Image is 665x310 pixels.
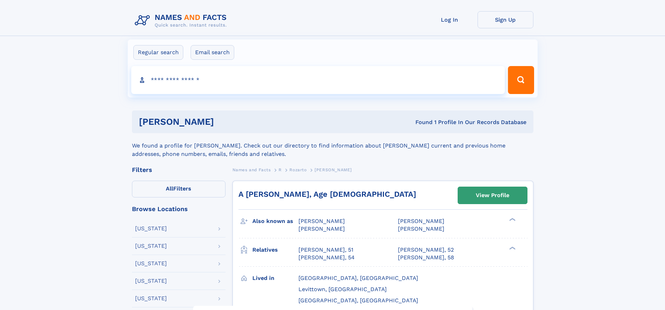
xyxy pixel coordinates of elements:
[238,190,416,199] a: A [PERSON_NAME], Age [DEMOGRAPHIC_DATA]
[398,218,444,224] span: [PERSON_NAME]
[422,11,478,28] a: Log In
[508,217,516,222] div: ❯
[166,185,173,192] span: All
[252,244,298,256] h3: Relatives
[508,246,516,250] div: ❯
[252,215,298,227] h3: Also known as
[279,167,282,172] span: R
[476,187,509,203] div: View Profile
[133,45,183,60] label: Regular search
[398,225,444,232] span: [PERSON_NAME]
[508,66,534,94] button: Search Button
[132,206,226,212] div: Browse Locations
[131,66,505,94] input: search input
[232,165,271,174] a: Names and Facts
[289,165,306,174] a: Rozarto
[135,226,167,231] div: [US_STATE]
[298,297,418,304] span: [GEOGRAPHIC_DATA], [GEOGRAPHIC_DATA]
[132,181,226,197] label: Filters
[135,296,167,301] div: [US_STATE]
[191,45,234,60] label: Email search
[135,278,167,284] div: [US_STATE]
[289,167,306,172] span: Rozarto
[315,167,352,172] span: [PERSON_NAME]
[298,218,345,224] span: [PERSON_NAME]
[315,118,526,126] div: Found 1 Profile In Our Records Database
[132,11,232,30] img: Logo Names and Facts
[458,187,527,204] a: View Profile
[135,243,167,249] div: [US_STATE]
[398,246,454,254] a: [PERSON_NAME], 52
[279,165,282,174] a: R
[132,133,533,158] div: We found a profile for [PERSON_NAME]. Check out our directory to find information about [PERSON_N...
[252,272,298,284] h3: Lived in
[135,261,167,266] div: [US_STATE]
[478,11,533,28] a: Sign Up
[298,286,387,293] span: Levittown, [GEOGRAPHIC_DATA]
[298,254,355,261] a: [PERSON_NAME], 54
[132,167,226,173] div: Filters
[139,117,315,126] h1: [PERSON_NAME]
[298,275,418,281] span: [GEOGRAPHIC_DATA], [GEOGRAPHIC_DATA]
[398,254,454,261] a: [PERSON_NAME], 58
[298,225,345,232] span: [PERSON_NAME]
[298,246,353,254] a: [PERSON_NAME], 51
